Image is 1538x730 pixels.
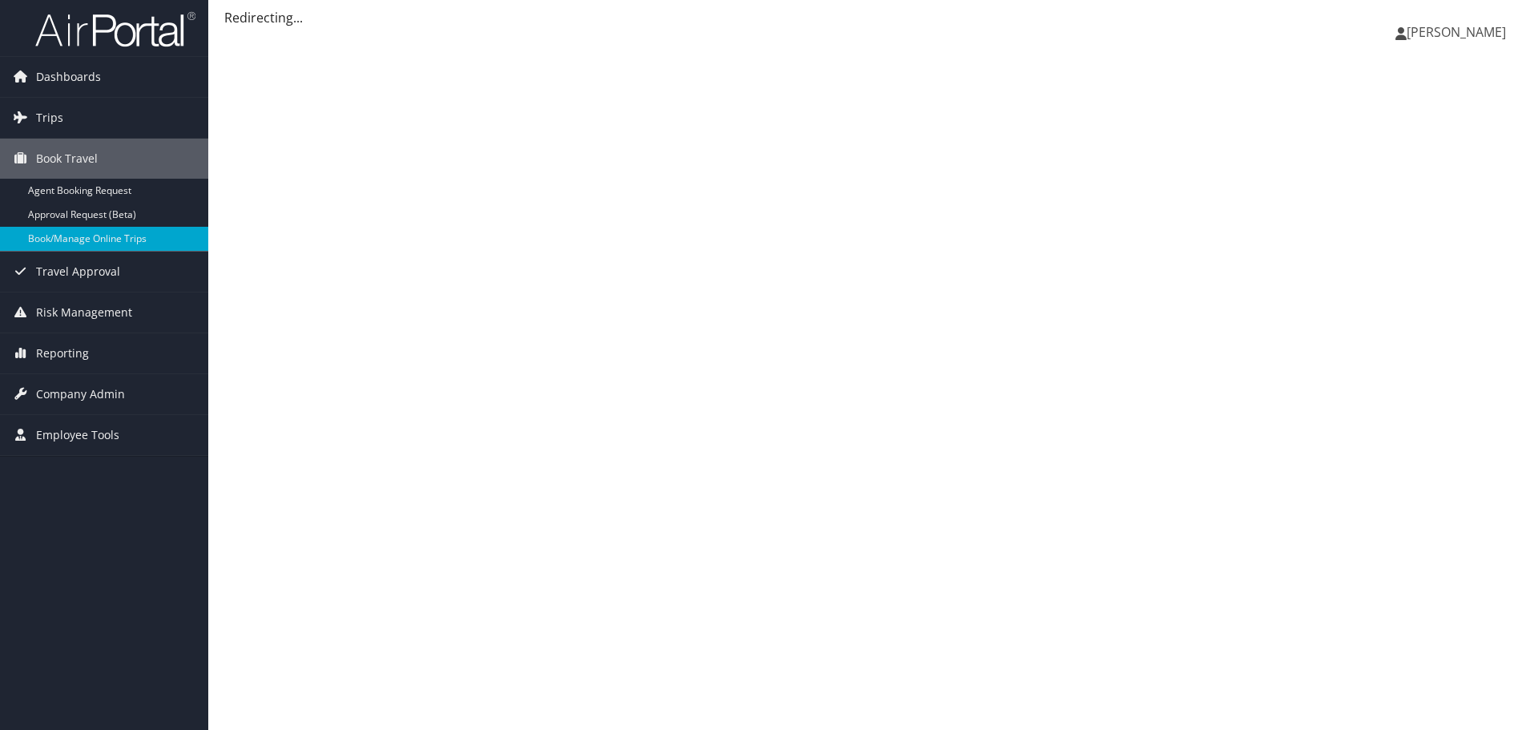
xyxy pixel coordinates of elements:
[36,415,119,455] span: Employee Tools
[36,252,120,292] span: Travel Approval
[36,139,98,179] span: Book Travel
[1407,23,1506,41] span: [PERSON_NAME]
[36,292,132,333] span: Risk Management
[1395,8,1522,56] a: [PERSON_NAME]
[36,333,89,373] span: Reporting
[36,57,101,97] span: Dashboards
[36,374,125,414] span: Company Admin
[224,8,1522,27] div: Redirecting...
[35,10,195,48] img: airportal-logo.png
[36,98,63,138] span: Trips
